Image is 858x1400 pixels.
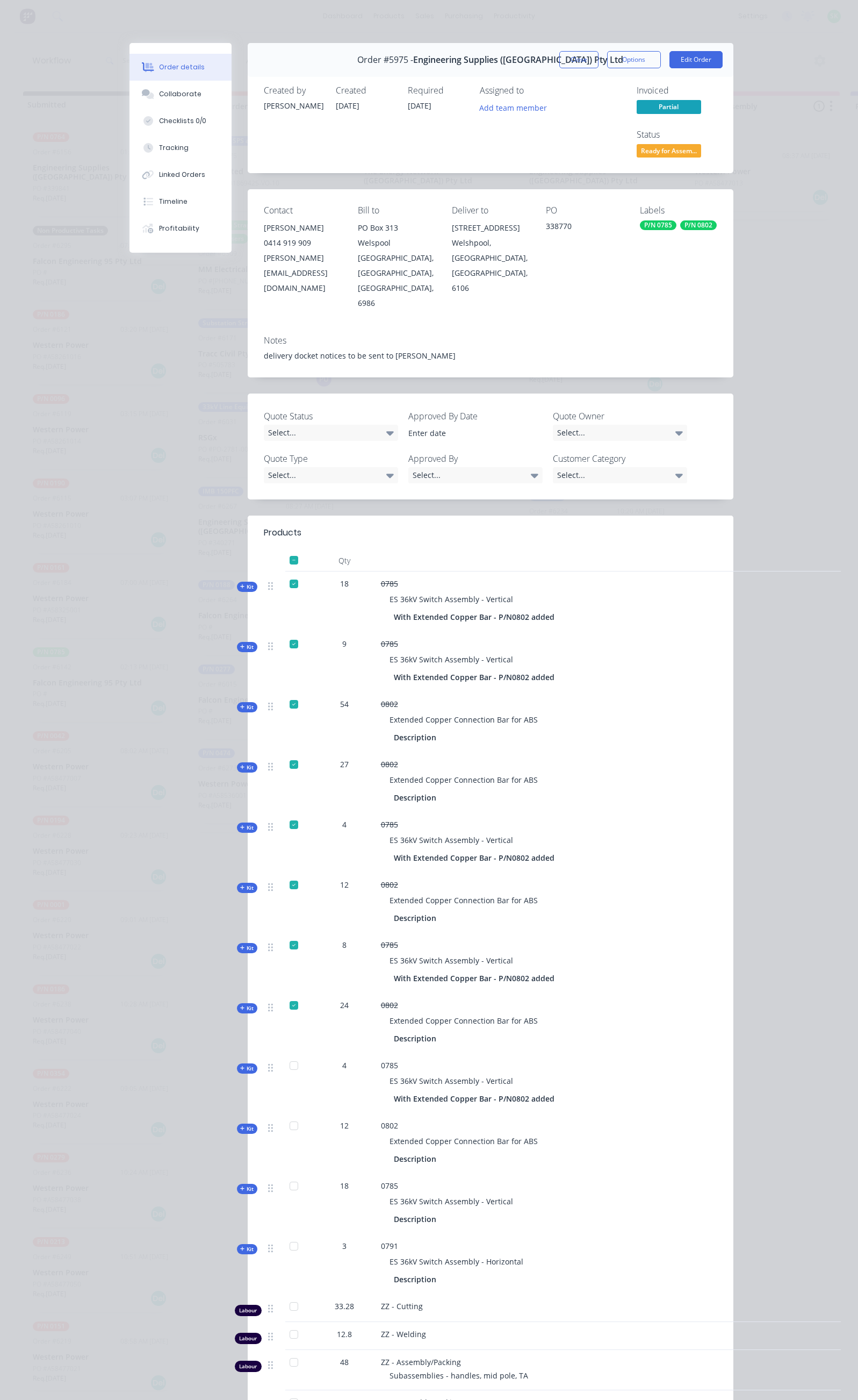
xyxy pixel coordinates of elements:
[394,669,559,685] div: With Extended Copper Bar - P/N0802 added
[336,85,395,96] div: Created
[394,609,559,625] div: With Extended Copper Bar - P/N0802 added
[129,161,232,188] button: Linked Orders
[553,410,687,423] label: Quote Owner
[546,220,623,235] div: 338770
[264,235,341,251] div: 0414 919 909
[159,89,201,99] div: Collaborate
[408,452,543,465] label: Approved By
[240,583,254,591] span: Kit
[264,526,301,539] div: Products
[390,895,538,905] span: Extended Copper Connection Bar for ABS
[381,1000,398,1010] span: 0802
[235,1333,262,1344] div: Labour
[129,54,232,81] button: Order details
[159,143,189,153] div: Tracking
[342,819,347,830] span: 4
[401,425,535,441] input: Enter date
[452,220,529,235] div: [STREET_ADDRESS]
[408,467,543,483] div: Select...
[358,220,435,311] div: PO Box 313Welspool [GEOGRAPHIC_DATA], [GEOGRAPHIC_DATA], [GEOGRAPHIC_DATA], 6986
[381,699,398,709] span: 0802
[381,759,398,769] span: 0802
[390,1016,538,1026] span: Extended Copper Connection Bar for ABS
[390,1076,513,1086] span: ES 36kV Switch Assembly - Vertical
[335,1301,354,1312] span: 33.28
[237,1244,257,1254] div: Kit
[390,1136,538,1146] span: Extended Copper Connection Bar for ABS
[381,639,398,649] span: 0785
[240,1185,254,1193] span: Kit
[264,350,717,361] div: delivery docket notices to be sent to [PERSON_NAME]
[357,55,413,65] span: Order #5975 -
[381,1241,398,1251] span: 0791
[381,1357,461,1367] span: ZZ - Assembly/Packing
[129,188,232,215] button: Timeline
[240,1125,254,1133] span: Kit
[237,883,257,893] div: Kit
[394,1091,559,1106] div: With Extended Copper Bar - P/N0802 added
[240,944,254,952] span: Kit
[452,220,529,296] div: [STREET_ADDRESS]Welshpool, [GEOGRAPHIC_DATA], [GEOGRAPHIC_DATA], 6106
[390,654,513,665] span: ES 36kV Switch Assembly - Vertical
[381,578,398,589] span: 0785
[553,467,687,483] div: Select...
[340,1356,349,1368] span: 48
[480,100,553,115] button: Add team member
[264,85,323,96] div: Created by
[394,1031,441,1046] div: Description
[559,51,599,68] button: Close
[394,850,559,866] div: With Extended Copper Bar - P/N0802 added
[390,1256,523,1267] span: ES 36kV Switch Assembly - Horizontal
[381,1120,398,1131] span: 0802
[159,116,206,126] div: Checklists 0/0
[390,715,538,725] span: Extended Copper Connection Bar for ABS
[358,220,435,235] div: PO Box 313
[240,884,254,892] span: Kit
[390,835,513,845] span: ES 36kV Switch Assembly - Vertical
[264,205,341,216] div: Contact
[340,879,349,890] span: 12
[390,775,538,785] span: Extended Copper Connection Bar for ABS
[340,1180,349,1191] span: 18
[381,1329,426,1339] span: ZZ - Welding
[336,101,359,111] span: [DATE]
[264,410,398,423] label: Quote Status
[264,220,341,235] div: [PERSON_NAME]
[264,467,398,483] div: Select...
[237,582,257,592] div: Kit
[390,955,513,966] span: ES 36kV Switch Assembly - Vertical
[637,130,717,140] div: Status
[264,100,323,111] div: [PERSON_NAME]
[390,594,513,604] span: ES 36kV Switch Assembly - Vertical
[358,205,435,216] div: Bill to
[680,220,717,230] div: P/N 0802
[340,759,349,770] span: 27
[340,999,349,1011] span: 24
[342,1240,347,1252] span: 3
[237,823,257,833] div: Kit
[240,763,254,772] span: Kit
[159,197,188,206] div: Timeline
[394,1151,441,1167] div: Description
[381,1060,398,1070] span: 0785
[394,910,441,926] div: Description
[264,251,341,296] div: [PERSON_NAME][EMAIL_ADDRESS][DOMAIN_NAME]
[394,790,441,805] div: Description
[640,205,717,216] div: Labels
[237,1003,257,1013] div: Kit
[381,940,398,950] span: 0785
[381,1181,398,1191] span: 0785
[340,578,349,589] span: 18
[129,215,232,242] button: Profitability
[240,1245,254,1253] span: Kit
[340,698,349,710] span: 54
[235,1305,262,1316] div: Labour
[342,939,347,951] span: 8
[312,550,377,572] div: Qty
[240,703,254,711] span: Kit
[381,1301,423,1311] span: ZZ - Cutting
[381,819,398,830] span: 0785
[452,235,529,296] div: Welshpool, [GEOGRAPHIC_DATA], [GEOGRAPHIC_DATA], 6106
[237,762,257,773] div: Kit
[159,62,205,72] div: Order details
